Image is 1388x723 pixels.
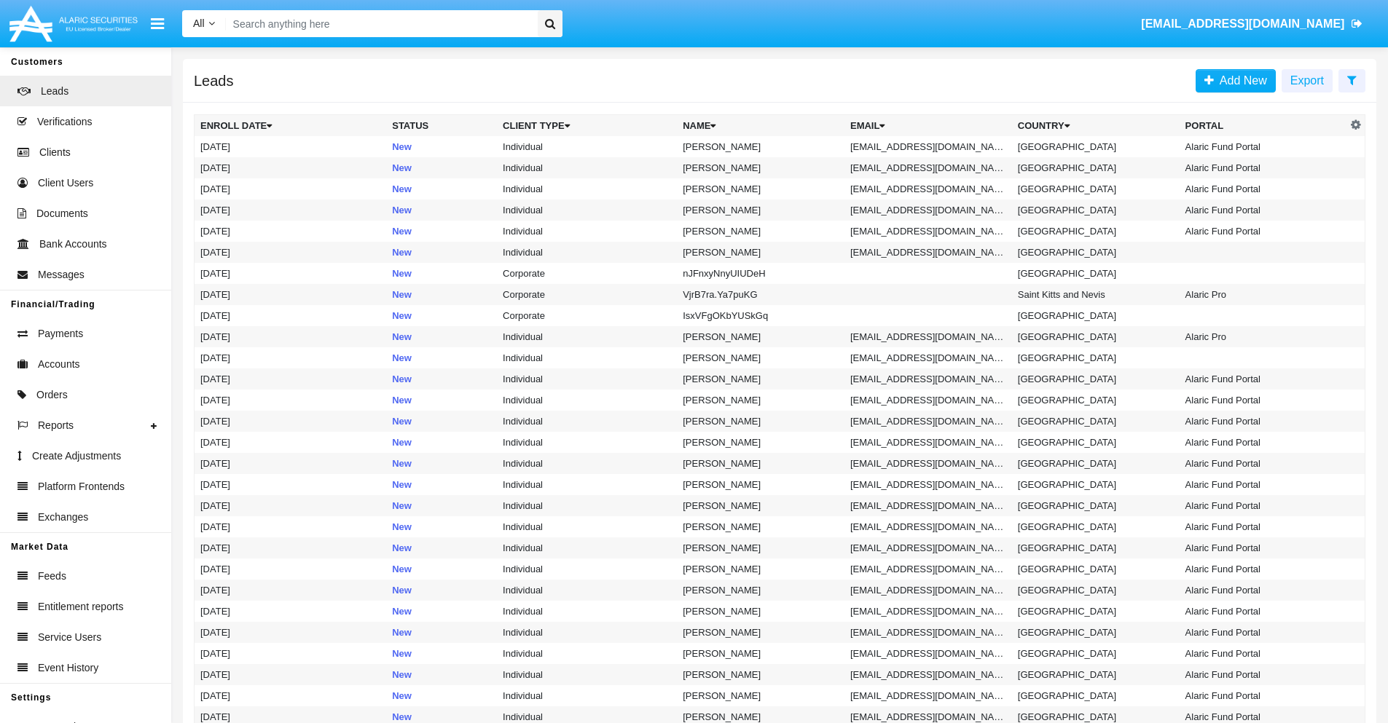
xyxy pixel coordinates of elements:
td: [DATE] [195,368,387,390]
td: [PERSON_NAME] [677,368,844,390]
td: [PERSON_NAME] [677,390,844,411]
td: New [386,390,497,411]
td: [DATE] [195,199,387,221]
h5: Leads [194,75,234,87]
td: New [386,178,497,199]
th: Status [386,115,497,137]
span: Export [1290,74,1324,87]
td: [DATE] [195,453,387,474]
td: Individual [497,516,677,537]
td: Alaric Pro [1180,326,1347,347]
a: Add New [1196,69,1276,92]
td: New [386,558,497,580]
th: Country [1012,115,1180,137]
span: Payments [38,326,83,341]
td: Alaric Fund Portal [1180,558,1347,580]
span: Verifications [37,114,92,130]
td: [EMAIL_ADDRESS][DOMAIN_NAME] [844,622,1012,643]
td: Alaric Fund Portal [1180,411,1347,432]
td: [PERSON_NAME] [677,664,844,685]
td: [DATE] [195,390,387,411]
td: [GEOGRAPHIC_DATA] [1012,558,1180,580]
td: [PERSON_NAME] [677,685,844,706]
span: Platform Frontends [38,479,125,494]
span: All [193,17,205,29]
td: [DATE] [195,284,387,305]
td: New [386,516,497,537]
td: [DATE] [195,432,387,453]
td: [EMAIL_ADDRESS][DOMAIN_NAME] [844,136,1012,157]
td: Individual [497,157,677,178]
td: New [386,643,497,664]
td: [GEOGRAPHIC_DATA] [1012,580,1180,601]
td: New [386,221,497,242]
td: [PERSON_NAME] [677,411,844,432]
td: Alaric Fund Portal [1180,537,1347,558]
th: Email [844,115,1012,137]
td: Individual [497,685,677,706]
td: Individual [497,432,677,453]
td: [PERSON_NAME] [677,347,844,368]
td: [PERSON_NAME] [677,178,844,199]
td: [PERSON_NAME] [677,495,844,516]
td: [PERSON_NAME] [677,136,844,157]
span: Service Users [38,630,101,645]
td: New [386,664,497,685]
td: [DATE] [195,157,387,178]
span: Client Users [38,175,93,191]
span: Accounts [38,357,80,372]
td: Alaric Fund Portal [1180,432,1347,453]
td: Individual [497,453,677,474]
td: VjrB7ra.Ya7puKG [677,284,844,305]
td: [PERSON_NAME] [677,199,844,221]
td: [GEOGRAPHIC_DATA] [1012,178,1180,199]
td: [EMAIL_ADDRESS][DOMAIN_NAME] [844,347,1012,368]
a: [EMAIL_ADDRESS][DOMAIN_NAME] [1134,4,1370,44]
td: [GEOGRAPHIC_DATA] [1012,685,1180,706]
td: [GEOGRAPHIC_DATA] [1012,453,1180,474]
td: Individual [497,326,677,347]
td: [DATE] [195,411,387,432]
span: Documents [36,206,88,221]
td: [EMAIL_ADDRESS][DOMAIN_NAME] [844,643,1012,664]
td: [EMAIL_ADDRESS][DOMAIN_NAME] [844,411,1012,432]
td: [GEOGRAPHIC_DATA] [1012,326,1180,347]
td: [EMAIL_ADDRESS][DOMAIN_NAME] [844,157,1012,178]
td: [GEOGRAPHIC_DATA] [1012,495,1180,516]
a: All [182,16,226,31]
td: [GEOGRAPHIC_DATA] [1012,664,1180,685]
td: Individual [497,411,677,432]
td: Alaric Fund Portal [1180,390,1347,411]
th: Client Type [497,115,677,137]
td: New [386,305,497,326]
td: [PERSON_NAME] [677,516,844,537]
td: Alaric Fund Portal [1180,157,1347,178]
span: [EMAIL_ADDRESS][DOMAIN_NAME] [1141,17,1344,30]
td: [PERSON_NAME] [677,622,844,643]
td: Alaric Fund Portal [1180,221,1347,242]
td: Alaric Fund Portal [1180,453,1347,474]
td: Corporate [497,263,677,284]
td: IsxVFgOKbYUSkGq [677,305,844,326]
td: [EMAIL_ADDRESS][DOMAIN_NAME] [844,580,1012,601]
td: [PERSON_NAME] [677,326,844,347]
td: Alaric Fund Portal [1180,622,1347,643]
td: [EMAIL_ADDRESS][DOMAIN_NAME] [844,432,1012,453]
td: [GEOGRAPHIC_DATA] [1012,537,1180,558]
td: [GEOGRAPHIC_DATA] [1012,622,1180,643]
td: New [386,368,497,390]
td: [PERSON_NAME] [677,601,844,622]
td: [PERSON_NAME] [677,558,844,580]
td: Individual [497,178,677,199]
td: [DATE] [195,537,387,558]
td: [EMAIL_ADDRESS][DOMAIN_NAME] [844,221,1012,242]
td: [GEOGRAPHIC_DATA] [1012,474,1180,495]
span: Leads [41,84,68,99]
td: [EMAIL_ADDRESS][DOMAIN_NAME] [844,242,1012,263]
td: New [386,580,497,601]
td: Alaric Fund Portal [1180,368,1347,390]
span: Entitlement reports [38,599,124,615]
td: [GEOGRAPHIC_DATA] [1012,516,1180,537]
span: Messages [38,267,85,283]
td: Individual [497,199,677,221]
